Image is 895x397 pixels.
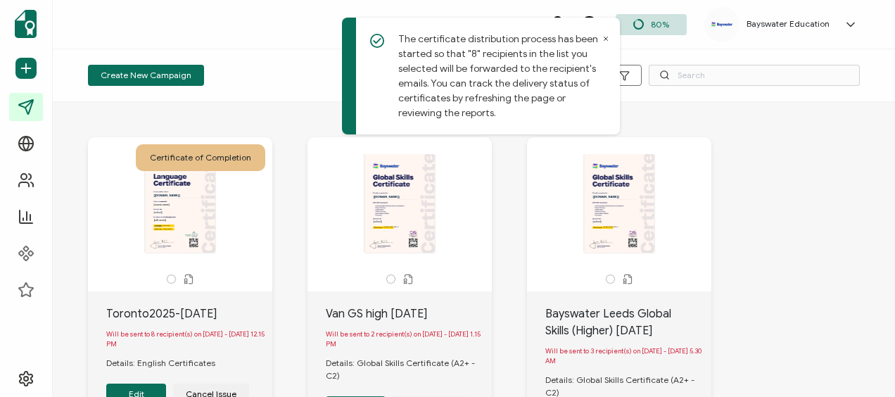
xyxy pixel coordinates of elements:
span: Will be sent to 3 recipient(s) on [DATE] - [DATE] 5.30 AM [545,347,702,365]
div: Details: English Certificates [106,357,229,370]
p: The certificate distribution process has been started so that "8" recipients in the list you sele... [398,32,599,120]
span: Will be sent to 2 recipient(s) on [DATE] - [DATE] 1.15 PM [326,330,481,348]
span: Create New Campaign [101,71,191,80]
span: Will be sent to 8 recipient(s) on [DATE] - [DATE] 12.15 PM [106,330,265,348]
div: Details: Global Skills Certificate (A2+ - C2) [326,357,492,382]
img: e421b917-46e4-4ebc-81ec-125abdc7015c.png [711,22,732,27]
div: Certificate of Completion [136,144,265,171]
input: Search [649,65,860,86]
iframe: Chat Widget [825,329,895,397]
div: Bayswater Leeds Global Skills (Higher) [DATE] [545,305,711,339]
div: Van GS high [DATE] [326,305,492,322]
img: sertifier-logomark-colored.svg [15,10,37,38]
button: Create New Campaign [88,65,204,86]
h5: Bayswater Education [747,19,830,29]
div: Toronto2025-[DATE] [106,305,272,322]
span: 80% [651,19,669,30]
